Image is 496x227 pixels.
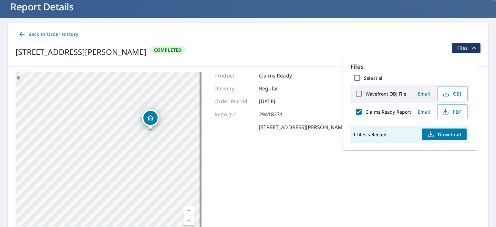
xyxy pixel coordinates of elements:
[15,46,146,58] div: [STREET_ADDRESS][PERSON_NAME]
[142,109,159,129] div: Dropped pin, building 1, Residential property, 6832 Bankert Rd Ava, NY 13303-1908
[417,109,432,115] span: Email
[150,47,186,53] span: Completed
[353,131,387,138] p: 1 files selected
[214,85,253,92] p: Delivery
[441,108,462,116] span: PDF
[184,206,194,216] a: Current Level 16, Zoom In
[414,89,435,99] button: Email
[422,129,466,140] button: Download
[259,123,347,131] p: [STREET_ADDRESS][PERSON_NAME]
[259,85,298,92] p: Regular
[259,98,298,105] p: [DATE]
[366,109,411,115] label: Claims Ready Report
[214,110,253,118] p: Report #
[350,62,469,71] p: Files
[437,104,468,119] button: PDF
[18,30,78,38] span: Back to Order History
[15,28,81,40] a: Back to Order History
[414,107,435,117] button: Email
[441,90,462,98] span: OBJ
[259,110,298,118] p: 29418271
[364,75,384,81] label: Select all
[437,86,468,101] button: OBJ
[214,98,253,105] p: Order Placed
[184,216,194,225] a: Current Level 16, Zoom Out
[259,72,298,79] p: Claims Ready
[417,91,432,97] span: Email
[427,130,461,138] span: Download
[452,43,480,53] button: filesDropdownBtn-29418271
[214,72,253,79] p: Product
[366,91,406,97] label: Wavefront OBJ File
[457,44,478,52] span: Files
